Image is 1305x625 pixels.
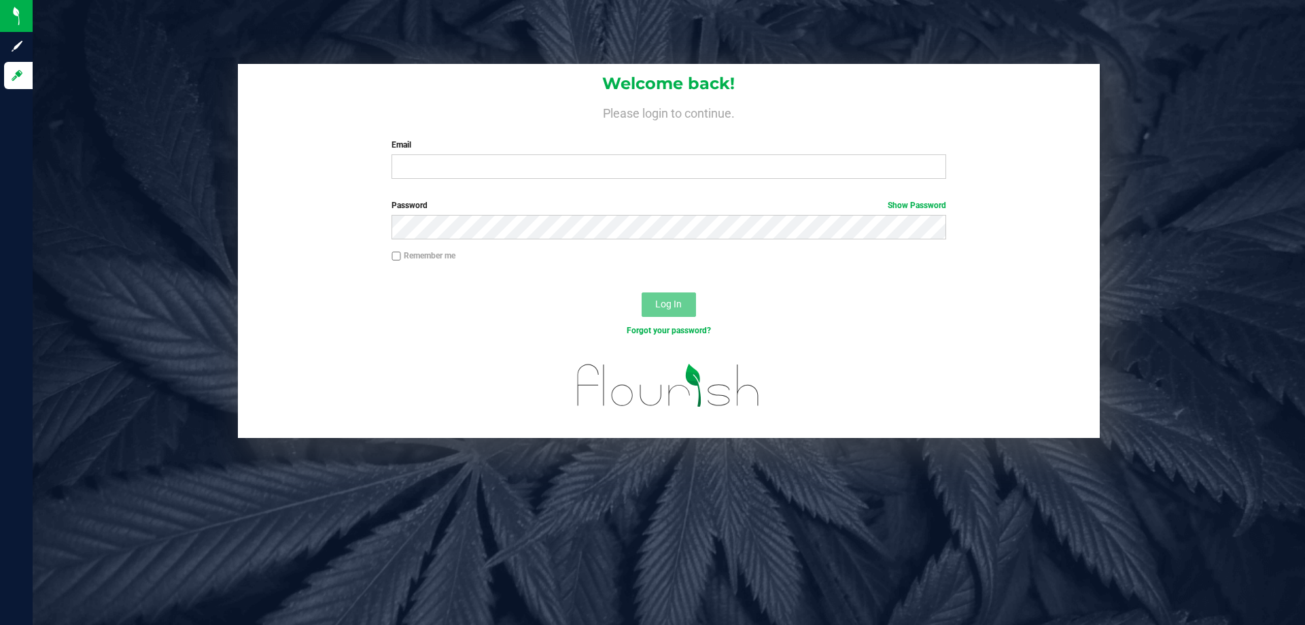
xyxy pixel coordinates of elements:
[238,75,1100,92] h1: Welcome back!
[391,252,401,261] input: Remember me
[391,250,455,262] label: Remember me
[561,351,776,420] img: flourish_logo.svg
[10,39,24,53] inline-svg: Sign up
[391,201,428,210] span: Password
[238,103,1100,120] h4: Please login to continue.
[10,69,24,82] inline-svg: Log in
[391,139,945,151] label: Email
[655,299,682,309] span: Log In
[888,201,946,210] a: Show Password
[642,292,696,317] button: Log In
[627,326,711,335] a: Forgot your password?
